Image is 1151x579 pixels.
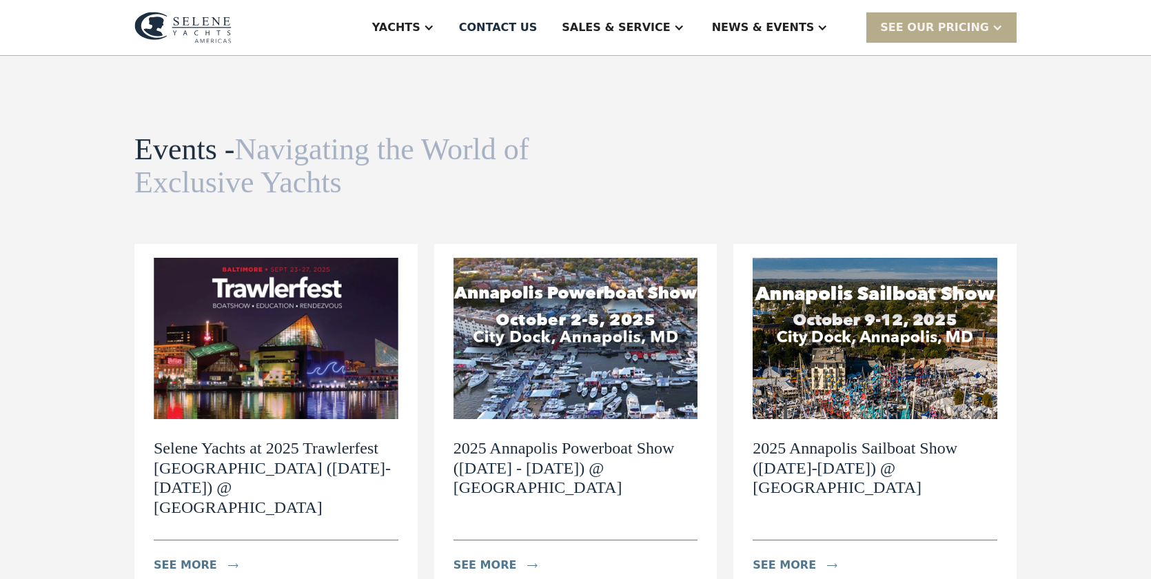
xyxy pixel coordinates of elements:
[154,557,217,573] div: see more
[827,563,837,568] img: icon
[154,438,398,518] h2: Selene Yachts at 2025 Trawlerfest [GEOGRAPHIC_DATA] ([DATE]-[DATE]) @ [GEOGRAPHIC_DATA]
[527,563,538,568] img: icon
[228,563,238,568] img: icon
[134,133,533,200] h1: Events -
[880,19,989,36] div: SEE Our Pricing
[134,12,232,43] img: logo
[454,438,698,498] h2: 2025 Annapolis Powerboat Show ([DATE] - [DATE]) @ [GEOGRAPHIC_DATA]
[134,132,529,199] span: Navigating the World of Exclusive Yachts
[753,438,997,498] h2: 2025 Annapolis Sailboat Show ([DATE]-[DATE]) @ [GEOGRAPHIC_DATA]
[562,19,670,36] div: Sales & Service
[372,19,420,36] div: Yachts
[753,557,816,573] div: see more
[866,12,1017,42] div: SEE Our Pricing
[712,19,815,36] div: News & EVENTS
[459,19,538,36] div: Contact US
[454,557,517,573] div: see more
